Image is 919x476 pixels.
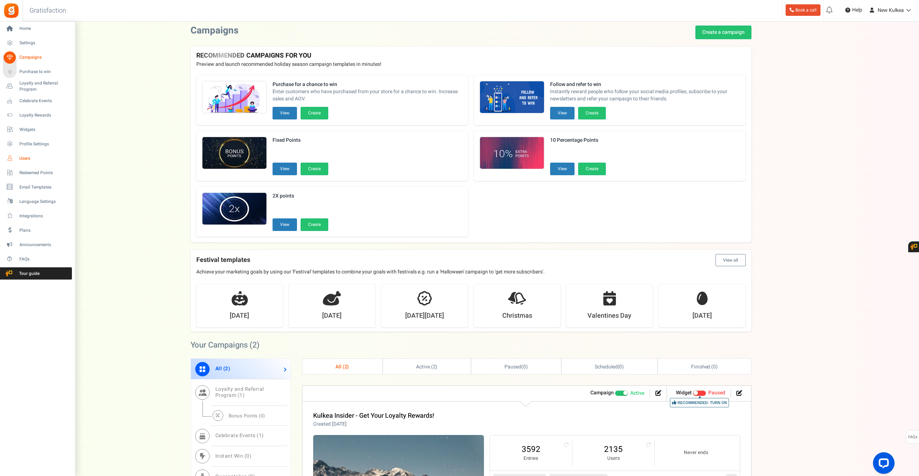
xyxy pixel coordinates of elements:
[273,218,297,231] button: View
[405,311,444,321] strong: [DATE][DATE]
[523,363,526,371] span: 0
[3,3,19,19] img: Gratisfaction
[19,213,70,219] span: Integrations
[273,137,328,144] strong: Fixed Points
[19,242,70,248] span: Announcements
[19,170,70,176] span: Redeemed Points
[202,81,266,114] img: Recommended Campaigns
[19,155,70,162] span: Users
[480,81,544,114] img: Recommended Campaigns
[19,69,70,75] span: Purchase to win
[215,385,264,399] span: Loyalty and Referral Program ( )
[196,61,746,68] p: Preview and launch recommended holiday season campaign templates in minutes!
[695,26,751,39] a: Create a campaign
[252,339,257,351] span: 2
[3,224,72,236] a: Plans
[19,112,70,118] span: Loyalty Rewards
[215,432,264,439] span: Celebrate Events ( )
[595,363,618,371] span: Scheduled
[202,193,266,225] img: Recommended Campaigns
[3,66,72,78] a: Purchase to win
[19,80,72,92] span: Loyalty and Referral Program
[19,184,70,190] span: Email Templates
[19,141,70,147] span: Profile Settings
[313,421,434,428] p: Created [DATE]
[19,256,70,262] span: FAQs
[842,4,865,16] a: Help
[3,152,72,164] a: Users
[313,411,434,421] a: Kulkea Insider - Get Your Loyalty Rewards!
[480,137,544,169] img: Recommended Campaigns
[878,6,904,14] span: New Kulkea
[671,389,731,398] li: Widget activated
[19,98,70,104] span: Celebrate Events
[497,444,565,455] a: 3592
[708,389,725,396] span: Paused
[3,253,72,265] a: FAQs
[692,311,712,321] strong: [DATE]
[196,254,746,266] h4: Festival templates
[3,181,72,193] a: Email Templates
[3,95,72,107] a: Celebrate Events
[19,40,70,46] span: Settings
[22,4,74,18] h3: Gratisfaction
[273,163,297,175] button: View
[3,195,72,208] a: Language Settings
[273,192,328,200] strong: 2X points
[550,107,575,119] button: View
[230,311,249,321] strong: [DATE]
[580,444,647,455] a: 2135
[590,389,614,396] strong: Campaign
[3,37,72,49] a: Settings
[715,254,746,266] button: View all
[3,167,72,179] a: Redeemed Points
[550,163,575,175] button: View
[3,80,72,92] a: Loyalty and Referral Program
[239,391,243,399] span: 1
[619,363,622,371] span: 0
[580,455,647,462] small: Users
[416,363,438,371] span: Active ( )
[433,363,436,371] span: 2
[587,311,631,321] strong: Valentines Day
[3,123,72,136] a: Widgets
[225,365,228,372] span: 2
[196,52,746,59] h4: RECOMMENDED CAMPAIGNS FOR YOU
[786,4,820,16] a: Book a call
[19,54,70,60] span: Campaigns
[191,341,260,349] h2: Your Campaigns ( )
[578,163,606,175] button: Create
[273,107,297,119] button: View
[261,412,264,419] span: 0
[662,449,730,456] small: Never ends
[191,26,238,36] h2: Campaigns
[301,163,328,175] button: Create
[630,390,644,397] span: Active
[3,271,54,277] span: Tour guide
[676,389,692,396] strong: Widget
[344,363,347,371] span: 2
[301,218,328,231] button: Create
[19,199,70,205] span: Language Settings
[301,107,328,119] button: Create
[578,107,606,119] button: Create
[215,365,230,372] span: All ( )
[215,452,252,460] span: Instant Win ( )
[202,137,266,169] img: Recommended Campaigns
[3,239,72,251] a: Announcements
[322,311,342,321] strong: [DATE]
[550,88,740,103] span: Instantly reward people who follow your social media profiles, subscribe to your newsletters and ...
[550,137,606,144] strong: 10 Percentage Points
[229,412,265,419] span: Bonus Points ( )
[691,363,718,371] span: Finished ( )
[504,363,528,371] span: ( )
[196,268,746,276] p: Achieve your marketing goals by using our 'Festival' templates to combine your goals with festiva...
[713,363,716,371] span: 0
[273,81,462,88] strong: Purchase for a chance to win
[3,51,72,64] a: Campaigns
[3,23,72,35] a: Home
[3,210,72,222] a: Integrations
[502,311,532,321] strong: Christmas
[3,109,72,121] a: Loyalty Rewards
